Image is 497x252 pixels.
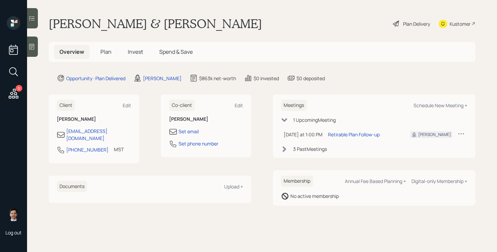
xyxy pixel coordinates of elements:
span: Spend & Save [159,48,193,55]
div: Opportunity · Plan Delivered [66,75,125,82]
div: Set phone number [179,140,218,147]
div: $863k net-worth [199,75,236,82]
div: 5 [16,85,22,92]
div: [DATE] at 1:00 PM [284,131,323,138]
div: $0 deposited [297,75,325,82]
div: 3 Past Meeting s [293,145,327,153]
div: [PHONE_NUMBER] [66,146,109,153]
h6: Documents [57,181,87,192]
div: 1 Upcoming Meeting [293,116,336,123]
div: Plan Delivery [403,20,430,27]
h1: [PERSON_NAME] & [PERSON_NAME] [49,16,262,31]
div: [EMAIL_ADDRESS][DOMAIN_NAME] [66,128,131,142]
div: Digital-only Membership + [411,178,467,184]
h6: Membership [281,176,313,187]
div: [PERSON_NAME] [418,132,451,138]
div: Upload + [224,183,243,190]
div: Edit [235,102,243,109]
div: Retirable Plan Follow-up [328,131,380,138]
h6: [PERSON_NAME] [57,116,131,122]
img: jonah-coleman-headshot.png [7,208,20,221]
h6: Client [57,100,75,111]
div: No active membership [290,192,339,200]
div: Set email [179,128,199,135]
div: Kustomer [450,20,471,27]
div: Log out [5,229,22,236]
h6: Co-client [169,100,195,111]
span: Invest [128,48,143,55]
div: Edit [123,102,131,109]
span: Overview [60,48,84,55]
div: $0 invested [254,75,279,82]
span: Plan [100,48,112,55]
div: Annual Fee Based Planning + [345,178,406,184]
h6: [PERSON_NAME] [169,116,243,122]
div: [PERSON_NAME] [143,75,182,82]
h6: Meetings [281,100,307,111]
div: MST [114,146,124,153]
div: Schedule New Meeting + [413,102,467,109]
